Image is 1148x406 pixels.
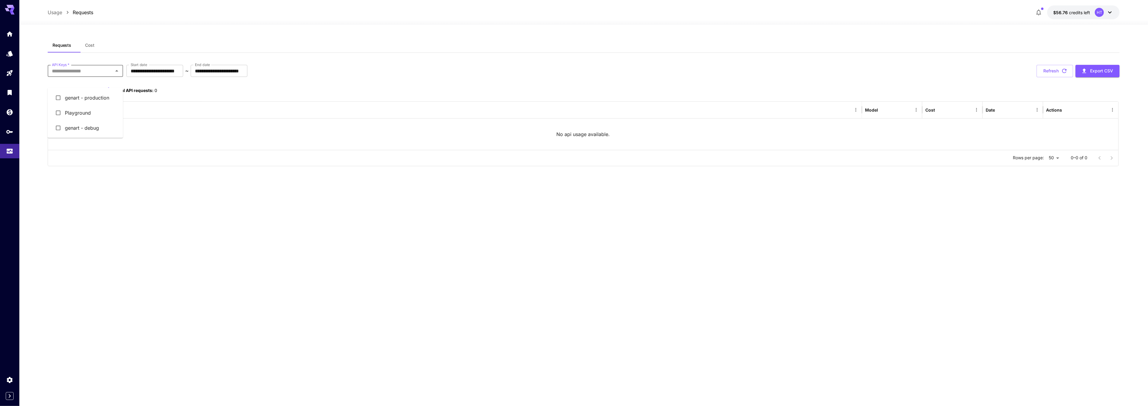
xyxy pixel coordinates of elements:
button: Menu [972,106,981,114]
button: $56.76238HT [1047,5,1120,19]
div: $56.76238 [1053,9,1090,16]
div: Date [986,107,995,113]
button: Menu [852,106,860,114]
li: Playground [48,105,123,120]
div: HT [1095,8,1104,17]
div: Model [865,107,878,113]
a: Usage [48,9,62,16]
span: Total API requests: [115,88,154,93]
p: 0–0 of 0 [1071,155,1088,161]
div: Library [6,89,13,96]
button: Sort [879,106,887,114]
span: Cost [85,43,94,48]
nav: breadcrumb [48,9,94,16]
div: Playground [6,69,13,77]
div: 50 [1047,154,1061,162]
div: Home [6,30,13,38]
li: genart - debug [48,120,123,135]
a: Requests [73,9,94,16]
label: API Keys [52,62,69,67]
p: ~ [185,67,189,75]
span: credits left [1069,10,1090,15]
div: Actions [1046,107,1062,113]
button: Menu [912,106,921,114]
span: $56.76 [1053,10,1069,15]
li: genart - production [48,90,123,105]
div: Cost [925,107,935,113]
button: Menu [1033,106,1041,114]
div: Wallet [6,108,13,116]
button: Expand sidebar [6,392,14,400]
button: Sort [936,106,944,114]
div: Usage [6,147,13,155]
p: Rows per page: [1013,155,1044,161]
p: No api usage available. [556,131,610,138]
div: Settings [6,376,13,384]
div: API Keys [6,128,13,135]
label: End date [195,62,210,67]
label: Start date [131,62,147,67]
button: Export CSV [1076,65,1120,77]
span: 0 [154,88,157,93]
div: Models [6,50,13,57]
button: Refresh [1037,65,1073,77]
span: Requests [52,43,72,48]
button: Close [113,67,121,75]
button: Sort [996,106,1004,114]
button: Menu [1108,106,1117,114]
